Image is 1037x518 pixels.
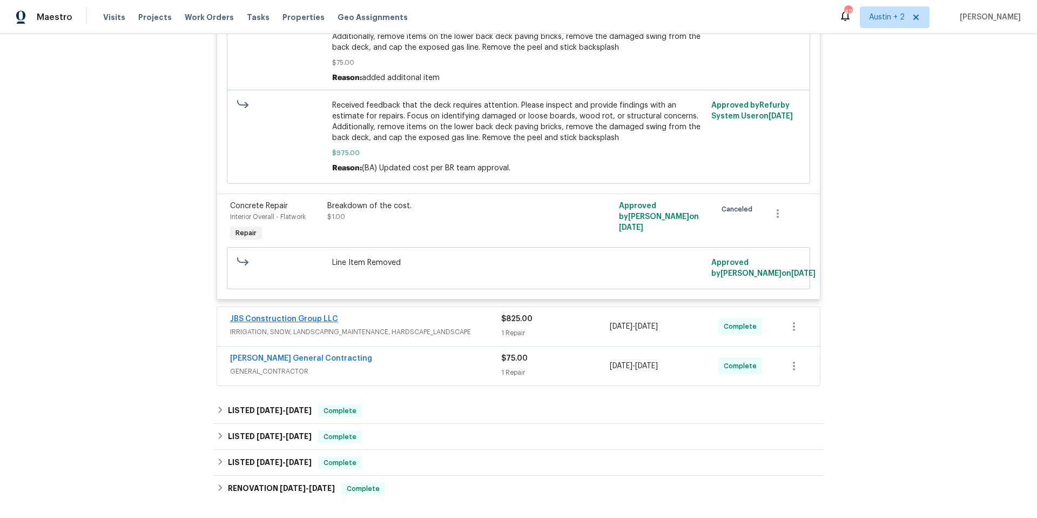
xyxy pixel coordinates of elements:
span: Complete [319,431,361,442]
span: [DATE] [769,112,793,120]
span: Maestro [37,12,72,23]
span: [DATE] [257,433,282,440]
h6: LISTED [228,430,312,443]
span: [DATE] [257,407,282,414]
div: 1 Repair [501,367,610,378]
h6: LISTED [228,456,312,469]
span: GENERAL_CONTRACTOR [230,366,501,377]
span: Complete [319,406,361,416]
div: LISTED [DATE]-[DATE]Complete [213,450,824,476]
span: Complete [319,457,361,468]
div: 1 Repair [501,328,610,338]
span: [DATE] [635,323,658,330]
span: [PERSON_NAME] [955,12,1021,23]
span: - [257,407,312,414]
a: [PERSON_NAME] General Contracting [230,355,372,362]
span: $75.00 [332,57,705,68]
span: Concrete Repair [230,202,288,210]
span: [DATE] [791,270,816,277]
a: JBS Construction Group LLC [230,315,338,323]
span: Complete [724,361,761,371]
span: Properties [282,12,325,23]
span: [DATE] [286,407,312,414]
span: Approved by [PERSON_NAME] on [711,259,816,277]
span: (BA) Updated cost per BR team approval. [362,164,510,172]
span: Received feedback that the deck requires attention. Please inspect and provide findings with an e... [332,100,705,143]
span: Complete [724,321,761,332]
span: Projects [138,12,172,23]
div: 42 [844,6,852,17]
span: Work Orders [185,12,234,23]
span: Canceled [722,204,757,215]
span: [DATE] [309,484,335,492]
span: Geo Assignments [338,12,408,23]
span: Approved by Refurby System User on [711,102,793,120]
span: Interior Overall - Flatwork [230,214,306,220]
span: $975.00 [332,148,705,158]
span: [DATE] [286,459,312,466]
div: LISTED [DATE]-[DATE]Complete [213,424,824,450]
span: [DATE] [280,484,306,492]
span: [DATE] [635,362,658,370]
span: $1.00 [327,214,345,220]
span: Line Item Removed [332,257,705,268]
span: - [610,321,658,332]
span: - [257,433,312,440]
span: $825.00 [501,315,533,323]
div: RENOVATION [DATE]-[DATE]Complete [213,476,824,502]
span: $75.00 [501,355,528,362]
span: [DATE] [257,459,282,466]
div: LISTED [DATE]-[DATE]Complete [213,398,824,424]
div: Breakdown of the cost. [327,201,564,211]
span: Visits [103,12,125,23]
span: Reason: [332,164,362,172]
span: Tasks [247,14,270,21]
span: Approved by [PERSON_NAME] on [619,202,699,231]
span: Repair [231,228,261,238]
span: - [257,459,312,466]
span: Complete [342,483,384,494]
span: Austin + 2 [869,12,905,23]
h6: LISTED [228,404,312,417]
span: [DATE] [610,362,632,370]
span: Reason: [332,74,362,82]
span: - [280,484,335,492]
h6: RENOVATION [228,482,335,495]
span: IRRIGATION, SNOW, LANDSCAPING_MAINTENANCE, HARDSCAPE_LANDSCAPE [230,327,501,337]
span: - [610,361,658,371]
span: [DATE] [619,224,643,231]
span: [DATE] [610,323,632,330]
span: added additonal item [362,74,440,82]
span: [DATE] [286,433,312,440]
